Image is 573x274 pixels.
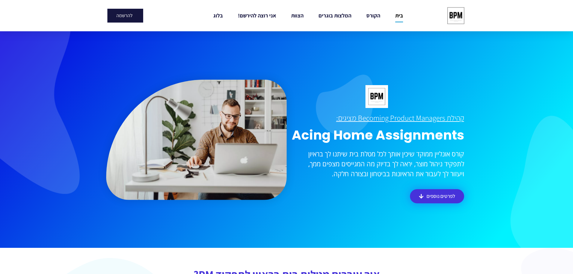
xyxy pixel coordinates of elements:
a: הצוות [291,9,303,23]
a: בלוג [213,9,223,23]
span: להרשמה [116,13,133,18]
h1: Acing Home Assignments [290,128,464,143]
nav: Menu [187,9,430,23]
img: cropped-bpm-logo-1.jpeg [445,5,467,27]
a: לפרטים נוספים [410,189,464,203]
a: להרשמה [107,9,143,23]
a: המלצות בוגרים [319,9,351,23]
span: לפרטים נוספים [427,194,455,199]
a: הקורס [366,9,380,23]
a: בית [395,9,403,23]
p: קורס אונליין ממוקד שיכין אותך לכל מטלת בית שיתנו לך בראיון לתפקיד ניהול מוצר, יראה לך בדיוק מה המ... [290,149,464,179]
a: אני רוצה להירשם! [238,9,276,23]
u: קהילת Becoming Product Managers מציגים: [336,113,464,123]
